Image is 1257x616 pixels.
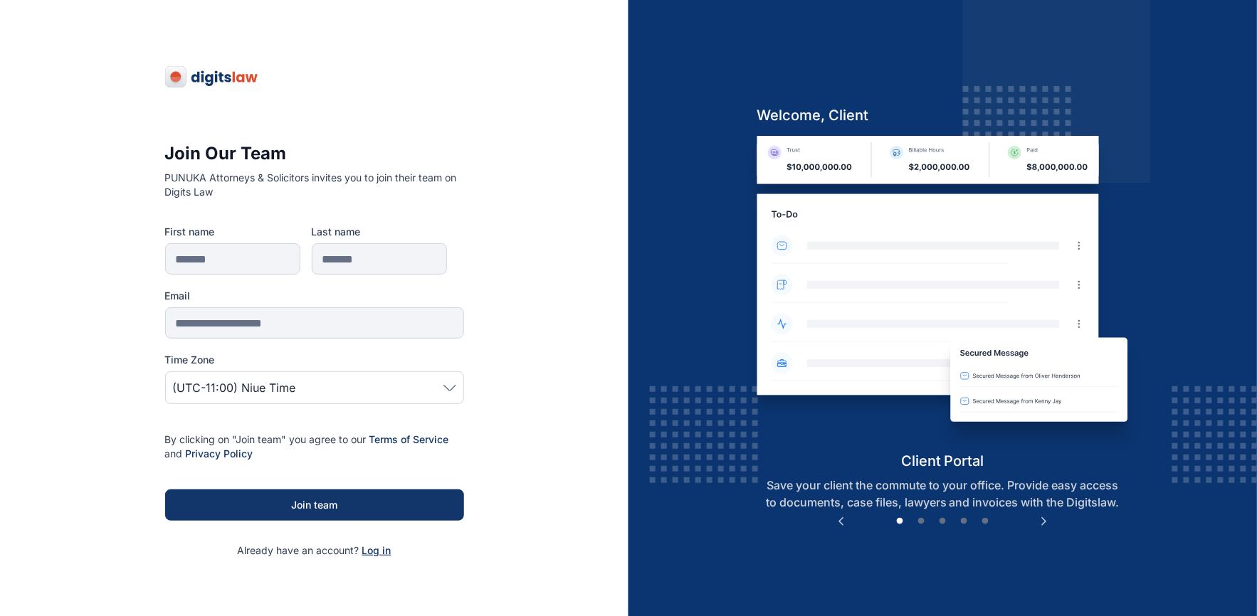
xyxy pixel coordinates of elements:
[745,136,1140,451] img: client-portal
[165,171,464,199] p: PUNUKA Attorneys & Solicitors invites you to join their team on Digits Law
[745,105,1140,125] h5: welcome, client
[369,433,449,445] a: Terms of Service
[957,514,972,529] button: 4
[745,477,1140,511] p: Save your client the commute to your office. Provide easy access to documents, case files, lawyer...
[362,544,391,556] a: Log in
[165,432,464,461] p: By clicking on "Join team" you agree to our and
[165,543,464,558] p: Already have an account?
[165,353,215,367] span: Time Zone
[165,489,464,521] button: Join team
[979,514,993,529] button: 5
[745,451,1140,471] h5: client portal
[165,142,464,165] h3: Join Our Team
[1037,514,1051,529] button: Next
[312,225,447,239] label: Last name
[936,514,950,529] button: 3
[893,514,908,529] button: 1
[165,225,300,239] label: First name
[165,65,259,88] img: digitslaw-logo
[188,498,441,512] div: Join team
[834,514,848,529] button: Previous
[165,289,464,303] label: Email
[915,514,929,529] button: 2
[173,379,296,396] span: (UTC-11:00) Niue Time
[186,447,253,460] a: Privacy Policy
